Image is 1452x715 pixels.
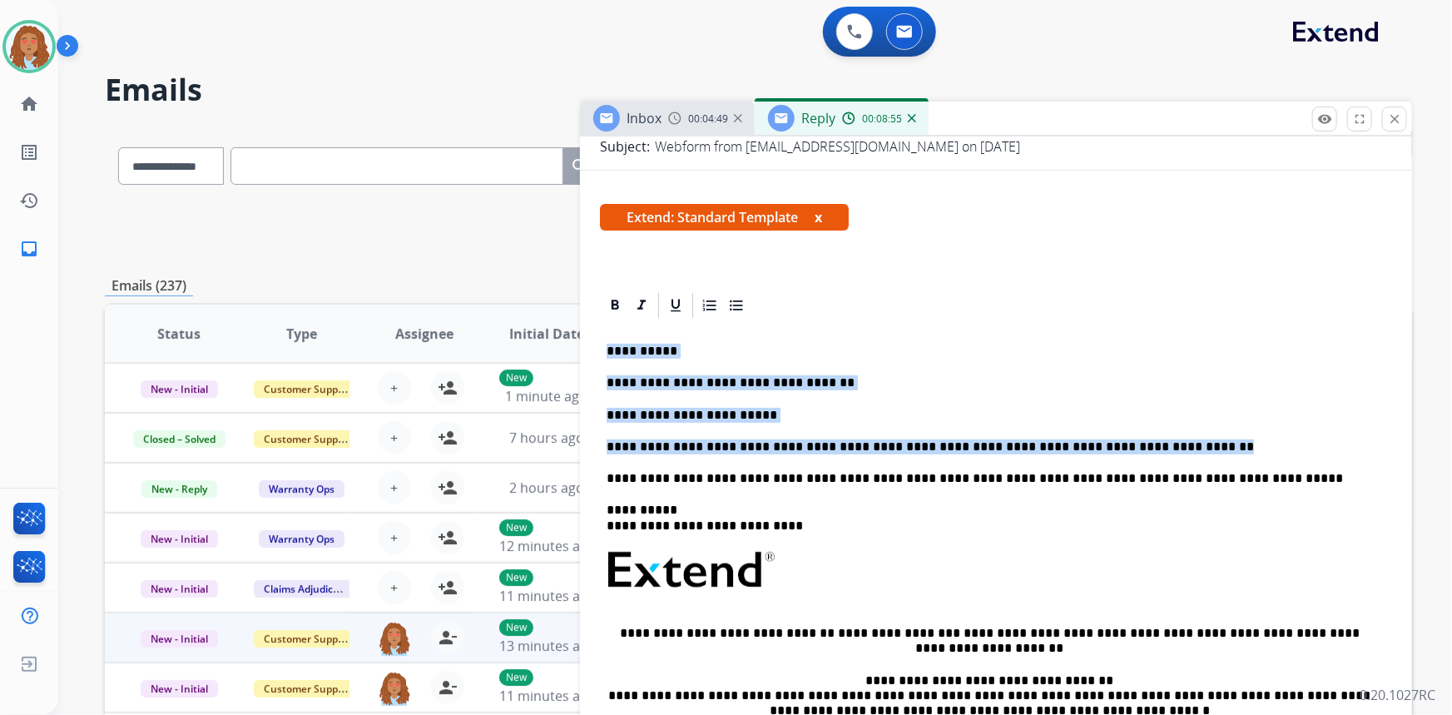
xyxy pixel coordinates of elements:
mat-icon: person_add [438,378,458,398]
span: Customer Support [254,680,362,698]
div: Ordered List [697,293,722,318]
span: New - Reply [141,480,217,498]
span: Reply [801,109,835,127]
div: Bold [602,293,627,318]
button: + [378,471,411,504]
mat-icon: search [570,156,590,176]
mat-icon: inbox [19,239,39,259]
span: + [390,578,398,598]
p: Webform from [EMAIL_ADDRESS][DOMAIN_NAME] on [DATE] [655,137,1020,156]
p: New [499,619,533,636]
span: + [390,478,398,498]
mat-icon: person_add [438,528,458,548]
span: 2 hours ago [509,479,584,497]
span: + [390,528,398,548]
button: + [378,521,411,554]
mat-icon: close [1387,112,1402,127]
span: 11 minutes ago [499,687,596,705]
span: Status [157,324,201,344]
span: Warranty Ops [259,530,344,548]
mat-icon: remove_red_eye [1317,112,1332,127]
mat-icon: home [19,94,39,114]
span: 12 minutes ago [499,537,596,555]
mat-icon: list_alt [19,142,39,162]
p: New [499,519,533,536]
span: 00:08:55 [862,112,902,126]
span: Initial Date [509,324,584,344]
div: Italic [629,293,654,318]
span: Assignee [395,324,453,344]
p: 0.20.1027RC [1360,685,1435,705]
mat-icon: person_remove [438,678,458,698]
span: Claims Adjudication [254,580,368,598]
span: 7 hours ago [509,429,584,447]
p: Subject: [600,137,650,156]
mat-icon: fullscreen [1352,112,1367,127]
mat-icon: person_add [438,478,458,498]
img: agent-avatar [378,621,411,656]
div: Bullet List [724,293,749,318]
div: Underline [663,293,688,318]
span: Extend: Standard Template [600,204,849,231]
span: Customer Support [254,430,362,448]
span: New - Initial [141,580,218,598]
button: x [815,207,822,227]
mat-icon: person_add [438,428,458,448]
mat-icon: person_add [438,578,458,598]
span: New - Initial [141,380,218,398]
span: New - Initial [141,630,218,648]
p: New [499,569,533,586]
mat-icon: person_remove [438,628,458,648]
mat-icon: history [19,191,39,211]
p: New [499,370,533,386]
span: 00:04:49 [688,112,728,126]
button: + [378,571,411,604]
span: New - Initial [141,680,218,698]
p: New [499,669,533,686]
p: Emails (237) [105,276,193,296]
img: agent-avatar [378,671,411,706]
span: New - Initial [141,530,218,548]
span: + [390,428,398,448]
h2: Emails [105,73,1412,107]
span: 11 minutes ago [499,587,596,605]
span: Closed – Solved [133,430,225,448]
span: Customer Support [254,380,362,398]
span: + [390,378,398,398]
img: avatar [6,23,52,70]
span: 1 minute ago [505,387,587,405]
span: Customer Support [254,630,362,648]
button: + [378,371,411,405]
span: Inbox [627,109,662,127]
span: Type [286,324,317,344]
span: Warranty Ops [259,480,344,498]
span: 13 minutes ago [499,637,596,655]
button: + [378,421,411,454]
